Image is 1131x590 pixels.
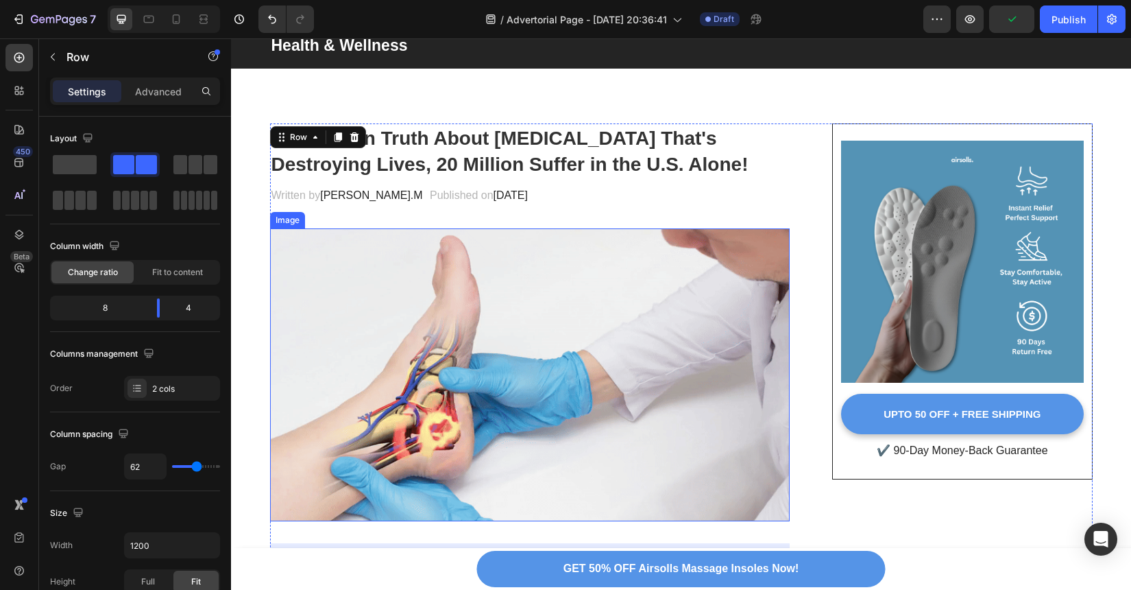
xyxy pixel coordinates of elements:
[56,93,79,105] div: Row
[653,370,810,381] strong: UPTO 50 OFF + FREE SHIPPING
[199,147,297,167] p: Published on
[39,190,559,483] img: Alt Image
[5,5,102,33] button: 7
[50,345,157,364] div: Columns management
[125,533,219,558] input: Auto
[125,454,166,479] input: Auto
[68,266,118,279] span: Change ratio
[258,5,314,33] div: Undo/Redo
[13,146,33,157] div: 450
[332,521,568,541] div: GET 50% OFF Airsolls Massage Insoles Now!
[42,176,71,188] div: Image
[610,102,852,344] img: Alt Image
[50,425,132,444] div: Column spacing
[611,403,851,423] p: ✔️ 90-Day Money-Back Guarantee
[50,460,66,473] div: Gap
[50,576,75,588] div: Height
[53,298,146,318] div: 8
[50,237,123,256] div: Column width
[1040,5,1097,33] button: Publish
[50,382,73,394] div: Order
[152,383,217,395] div: 2 cols
[152,266,203,279] span: Fit to content
[1084,523,1117,556] div: Open Intercom Messenger
[135,84,182,99] p: Advanced
[89,151,191,163] span: [PERSON_NAME].M
[40,147,195,167] p: Written by
[610,355,852,396] button: <p><strong>UPTO 50 OFF + FREE SHIPPING</strong></p>
[50,504,86,523] div: Size
[507,12,667,27] span: Advertorial Page - [DATE] 20:36:41
[246,512,655,549] button: GET 50% OFF Airsolls Massage Insoles Now!
[263,151,297,163] span: [DATE]
[500,12,504,27] span: /
[1051,12,1086,27] div: Publish
[50,539,73,552] div: Width
[141,576,155,588] span: Full
[714,13,734,25] span: Draft
[66,49,183,65] p: Row
[68,84,106,99] p: Settings
[50,130,96,148] div: Layout
[39,190,559,483] div: Image Title
[231,38,1131,590] iframe: Design area
[90,11,96,27] p: 7
[40,89,518,137] strong: The Hidden Truth About [MEDICAL_DATA] That's Destroying Lives, 20 Million Suffer in the U.S. Alone!
[10,251,33,262] div: Beta
[191,576,201,588] span: Fit
[171,298,217,318] div: 4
